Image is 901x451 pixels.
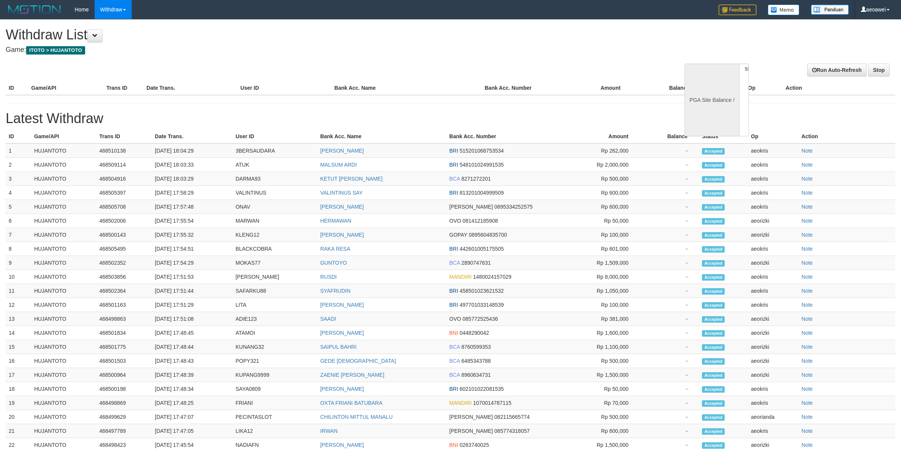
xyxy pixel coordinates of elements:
td: [DATE] 18:03:29 [152,172,232,186]
th: Trans ID [96,130,152,144]
span: Accepted [702,372,725,379]
a: OXTA FRIANI BATUBARA [320,400,382,406]
td: [DATE] 17:48:39 [152,368,232,382]
span: BRI [449,148,458,154]
a: Note [801,260,813,266]
td: - [640,214,699,228]
td: 468504916 [96,172,152,186]
a: IRWAN [320,428,338,434]
th: Status [699,130,748,144]
span: 442601005175505 [460,246,504,252]
td: 468505495 [96,242,152,256]
th: Bank Acc. Name [331,81,482,95]
td: aeorizki [748,312,799,326]
img: MOTION_logo.png [6,4,63,15]
span: OVO [449,218,461,224]
span: 0448290042 [460,330,489,336]
td: 3BERSAUDARA [232,144,317,158]
a: [PERSON_NAME] [320,386,364,392]
th: Bank Acc. Name [317,130,446,144]
div: PGA Site Balance / [685,64,739,136]
a: SYAFRUDIN [320,288,350,294]
td: 468498869 [96,396,152,410]
span: 1070014787115 [473,400,511,406]
td: - [640,354,699,368]
td: KUNANG32 [232,340,317,354]
td: 3 [6,172,31,186]
span: BRI [449,162,458,168]
a: Note [801,442,813,448]
td: - [640,298,699,312]
td: 468500198 [96,382,152,396]
td: 6 [6,214,31,228]
td: FRIANI [232,396,317,410]
td: HUJANTOTO [31,228,96,242]
td: Rp 100,000 [570,228,640,242]
a: Note [801,190,813,196]
td: aeokris [748,158,799,172]
a: SAIPUL BAHRI [320,344,356,350]
a: [PERSON_NAME] [320,232,364,238]
td: aeorizki [748,326,799,340]
td: aeorizki [748,256,799,270]
a: Note [801,330,813,336]
a: Note [801,246,813,252]
td: - [640,382,699,396]
th: Game/API [31,130,96,144]
span: Accepted [702,148,725,154]
td: 468501163 [96,298,152,312]
img: Feedback.jpg [719,5,756,15]
span: BNI [449,330,458,336]
td: 13 [6,312,31,326]
span: 1480024157029 [473,274,511,280]
td: 8 [6,242,31,256]
td: [DATE] 17:47:07 [152,410,232,424]
td: HUJANTOTO [31,214,96,228]
th: Action [783,81,895,95]
td: 468502352 [96,256,152,270]
span: Accepted [702,274,725,281]
td: PECINTASLOT [232,410,317,424]
td: HUJANTOTO [31,298,96,312]
td: [PERSON_NAME] [232,270,317,284]
td: Rp 500,000 [570,354,640,368]
td: 468500964 [96,368,152,382]
td: - [640,312,699,326]
td: - [640,270,699,284]
a: SAADI [320,316,336,322]
td: 468500143 [96,228,152,242]
td: - [640,158,699,172]
td: Rp 1,600,000 [570,326,640,340]
td: Rp 100,000 [570,298,640,312]
span: 082115665774 [494,414,529,420]
span: Accepted [702,232,725,239]
td: 19 [6,396,31,410]
span: BCA [449,344,460,350]
td: 17 [6,368,31,382]
td: 468498863 [96,312,152,326]
td: HUJANTOTO [31,186,96,200]
span: BCA [449,358,460,364]
td: POPY321 [232,354,317,368]
span: 6485343788 [461,358,491,364]
td: 468509114 [96,158,152,172]
td: aeokris [748,382,799,396]
span: Accepted [702,358,725,365]
td: Rp 600,000 [570,200,640,214]
span: Accepted [702,414,725,421]
td: VALINTINUS [232,186,317,200]
a: Note [801,176,813,182]
td: DARMA93 [232,172,317,186]
td: Rp 1,050,000 [570,284,640,298]
a: RUSDI [320,274,337,280]
td: HUJANTOTO [31,172,96,186]
span: Accepted [702,316,725,323]
span: Accepted [702,204,725,211]
h1: Latest Withdraw [6,111,895,126]
td: 10 [6,270,31,284]
a: [PERSON_NAME] [320,442,364,448]
th: ID [6,81,28,95]
td: HUJANTOTO [31,410,96,424]
a: Note [801,162,813,168]
td: aeorizki [748,354,799,368]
